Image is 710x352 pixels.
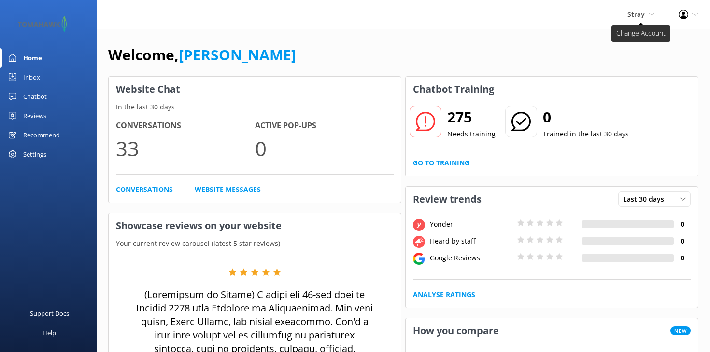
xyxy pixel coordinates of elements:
[406,318,506,343] h3: How you compare
[427,219,514,230] div: Yonder
[23,87,47,106] div: Chatbot
[23,125,60,145] div: Recommend
[116,120,255,132] h4: Conversations
[23,145,46,164] div: Settings
[406,187,489,212] h3: Review trends
[623,194,670,204] span: Last 30 days
[179,45,296,65] a: [PERSON_NAME]
[543,129,629,139] p: Trained in the last 30 days
[30,304,69,323] div: Support Docs
[447,106,496,129] h2: 275
[413,158,469,168] a: Go to Training
[406,77,501,102] h3: Chatbot Training
[109,102,401,112] p: In the last 30 days
[427,236,514,246] div: Heard by staff
[255,120,394,132] h4: Active Pop-ups
[116,132,255,164] p: 33
[116,184,173,195] a: Conversations
[23,48,42,68] div: Home
[109,213,401,238] h3: Showcase reviews on your website
[23,68,40,87] div: Inbox
[447,129,496,139] p: Needs training
[23,106,46,125] div: Reviews
[109,238,401,249] p: Your current review carousel (latest 5 star reviews)
[43,323,56,342] div: Help
[413,289,475,300] a: Analyse Ratings
[255,132,394,164] p: 0
[108,43,296,67] h1: Welcome,
[109,77,401,102] h3: Website Chat
[195,184,261,195] a: Website Messages
[627,10,645,19] span: Stray
[674,236,691,246] h4: 0
[543,106,629,129] h2: 0
[674,219,691,230] h4: 0
[674,253,691,263] h4: 0
[427,253,514,263] div: Google Reviews
[670,326,691,335] span: New
[14,16,70,32] img: 2-1647550015.png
